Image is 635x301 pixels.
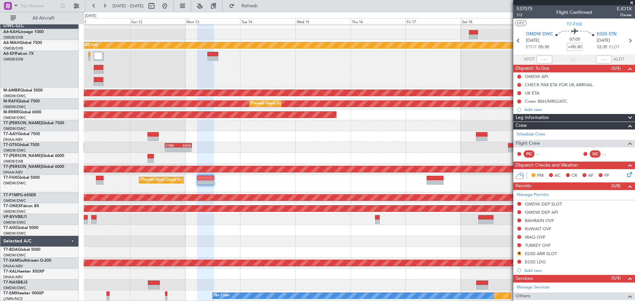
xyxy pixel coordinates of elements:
[3,110,41,114] a: M-RRRRGlobal 6000
[405,18,461,24] div: Fri 17
[3,115,26,120] a: OMDW/DWC
[609,44,619,51] span: ELDT
[3,132,40,136] a: T7-AAYGlobal 7500
[611,275,621,282] span: (0/4)
[178,143,191,147] div: EGSS
[461,18,516,24] div: Sat 18
[3,143,17,147] span: T7-GTS
[3,159,23,164] a: OMDB/DXB
[178,148,191,152] div: -
[3,270,44,274] a: T7-XALHawker 850XP
[3,170,23,175] a: DNAA/ABV
[130,18,185,24] div: Sun 12
[3,154,64,158] a: T7-[PERSON_NAME]Global 6000
[3,285,26,290] a: OMDW/DWC
[525,90,539,96] div: UK ETA
[3,209,26,214] a: OMDW/DWC
[3,291,44,295] a: T7-EMIHawker 900XP
[536,151,551,157] div: - -
[604,172,609,179] span: FP
[516,65,549,72] span: Dispatch To-Dos
[351,18,406,24] div: Thu 16
[536,56,552,63] input: --:--
[525,209,558,215] div: OMDW DEP API
[524,268,632,273] div: Add new
[185,18,240,24] div: Mon 13
[590,150,601,158] div: SIC
[516,140,540,147] span: Flight Crew
[3,259,51,263] a: T7-XAMGulfstream G-200
[251,99,316,109] div: Planned Maint Dubai (Al Maktoum Intl)
[7,13,72,23] button: All Aircraft
[3,193,20,197] span: T7-P1MP
[75,18,130,24] div: Sat 11
[214,291,230,301] div: No Crew
[3,270,17,274] span: T7-XAL
[3,35,23,40] a: OMDB/DXB
[3,121,42,125] span: T7-[PERSON_NAME]
[516,275,533,282] span: Services
[3,176,40,180] a: T7-FHXGlobal 5000
[3,52,16,56] span: A6-EFI
[3,281,27,284] a: T7-NASBBJ2
[3,248,18,252] span: T7-BDA
[516,182,531,190] span: Permits
[526,44,537,51] span: ETOT
[295,18,351,24] div: Wed 15
[165,148,178,152] div: -
[3,137,23,142] a: DNAA/ABV
[525,201,562,207] div: OMDW DEP SLOT
[226,1,266,11] button: Refresh
[3,204,39,208] a: T7-ONEXFalcon 8X
[3,41,42,45] a: A6-MAHGlobal 7500
[525,243,551,248] div: TURKEY OVF
[567,21,582,28] span: T7-FHX
[3,193,36,197] a: T7-P1MPG-650ER
[525,234,545,240] div: IRAQ OVF
[3,176,17,180] span: T7-FHX
[611,182,621,189] span: (0/8)
[515,20,527,26] button: UTC
[3,253,26,258] a: OMDW/DWC
[517,192,549,198] a: Manage Permits
[3,132,18,136] span: T7-AAY
[3,99,40,103] a: M-RAFIGlobal 7500
[570,36,580,43] span: 07:05
[611,65,621,72] span: (0/4)
[555,172,561,179] span: AC
[602,151,617,157] div: - -
[3,220,26,225] a: OMDW/DWC
[517,251,521,255] button: R
[614,56,624,63] span: ALDT
[3,57,23,62] a: OMDB/DXB
[525,98,567,104] div: Crew: BSH/MRG/ATC
[3,89,43,93] a: M-AMBRGlobal 5000
[3,154,42,158] span: T7-[PERSON_NAME]
[3,226,38,230] a: T7-AIXGlobal 5000
[3,204,21,208] span: T7-ONEX
[141,175,206,185] div: Planned Maint Dubai (Al Maktoum Intl)
[17,16,70,20] span: All Aircraft
[524,56,535,63] span: ATOT
[571,172,577,179] span: CR
[3,281,18,284] span: T7-NAS
[3,291,16,295] span: T7-EMI
[3,148,26,153] a: OMDW/DWC
[538,44,549,51] span: 05:30
[3,165,64,169] a: T7-[PERSON_NAME]Global 6000
[85,13,96,19] div: [DATE]
[524,150,534,158] div: PIC
[517,12,532,18] span: 1/2
[3,231,26,236] a: OMDW/DWC
[597,44,607,51] span: 12:35
[525,251,557,256] div: EGSS ARR SLOT
[556,9,592,16] div: Flight Confirmed
[3,275,23,280] a: DNAA/ABV
[525,74,548,79] div: OMDW API
[3,126,26,131] a: OMDW/DWC
[3,41,20,45] span: A6-MAH
[524,107,632,112] div: Add new
[3,143,39,147] a: T7-GTSGlobal 7500
[3,52,34,56] a: A6-EFIFalcon 7X
[525,259,546,265] div: EGSS LDG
